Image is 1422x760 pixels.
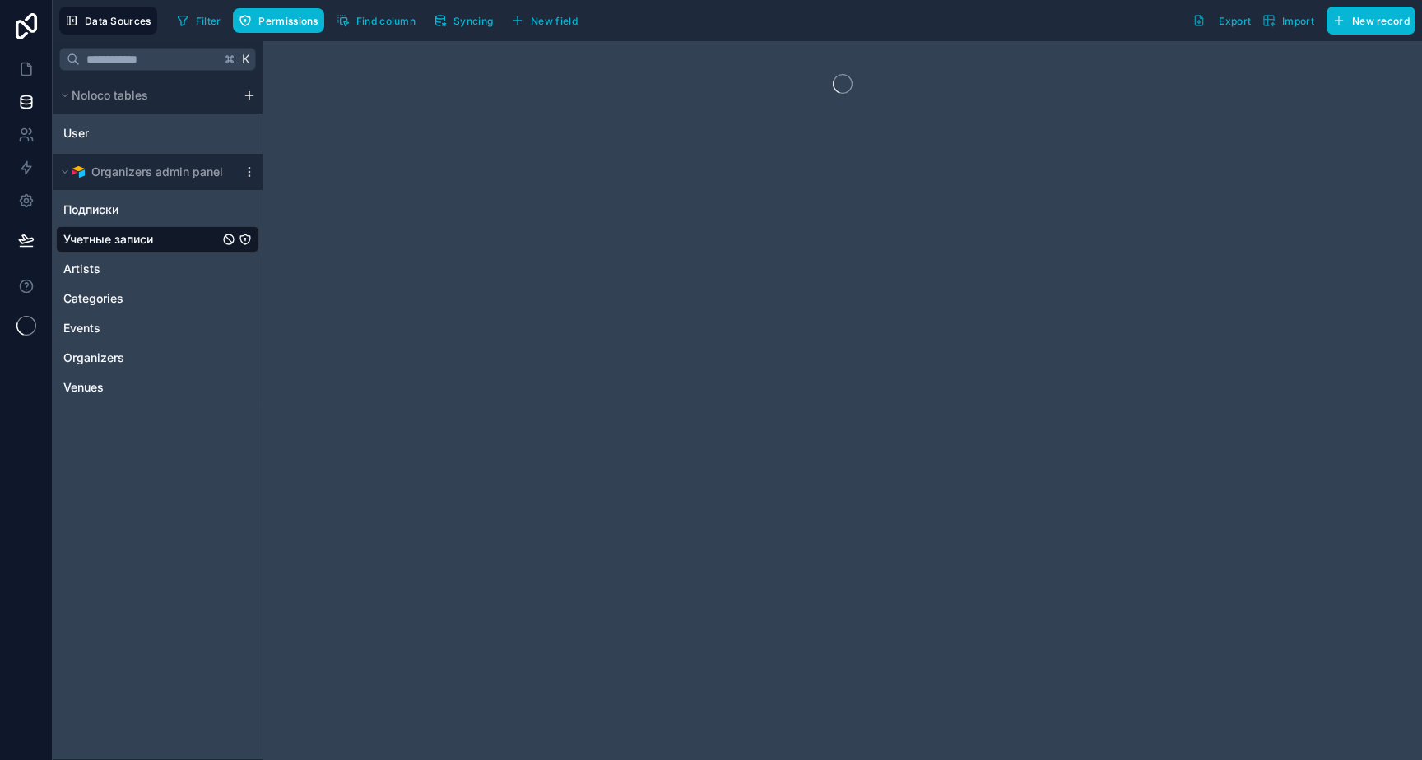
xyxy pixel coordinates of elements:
span: Permissions [258,15,318,27]
span: Import [1282,15,1314,27]
button: Export [1187,7,1257,35]
span: K [240,53,252,65]
a: New record [1320,7,1415,35]
button: New field [505,8,583,33]
a: Permissions [233,8,330,33]
span: Export [1219,15,1251,27]
span: Syncing [453,15,493,27]
button: New record [1327,7,1415,35]
button: Syncing [428,8,499,33]
button: Permissions [233,8,323,33]
button: Find column [331,8,421,33]
span: Filter [196,15,221,27]
a: Syncing [428,8,505,33]
button: Import [1257,7,1320,35]
span: Find column [356,15,416,27]
button: Filter [170,8,227,33]
span: Data Sources [85,15,151,27]
span: New record [1352,15,1410,27]
button: Data Sources [59,7,157,35]
span: New field [531,15,578,27]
